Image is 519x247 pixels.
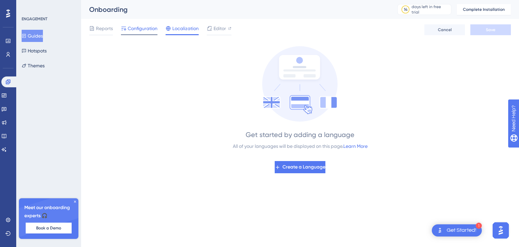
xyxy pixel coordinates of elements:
[476,223,482,229] div: 1
[24,204,73,220] span: Meet our onboarding experts 🎧
[16,2,42,10] span: Need Help?
[172,24,199,32] span: Localization
[343,143,368,149] a: Learn More
[96,24,113,32] span: Reports
[282,163,325,171] span: Create a Language
[436,226,444,234] img: launcher-image-alternative-text
[22,30,43,42] button: Guides
[89,5,380,14] div: Onboarding
[491,220,511,241] iframe: UserGuiding AI Assistant Launcher
[214,24,226,32] span: Editor
[432,224,482,237] div: Open Get Started! checklist, remaining modules: 1
[22,16,47,22] div: ENGAGEMENT
[36,225,61,231] span: Book a Demo
[486,27,495,32] span: Save
[412,4,449,15] div: days left in free trial
[128,24,157,32] span: Configuration
[404,7,407,12] div: 14
[447,227,476,234] div: Get Started!
[463,7,505,12] span: Complete Installation
[233,142,368,150] div: All of your languages will be displayed on this page.
[275,161,325,173] button: Create a Language
[26,223,72,233] button: Book a Demo
[457,4,511,15] button: Complete Installation
[246,130,354,139] div: Get started by adding a language
[470,24,511,35] button: Save
[22,45,47,57] button: Hotspots
[424,24,465,35] button: Cancel
[22,60,45,72] button: Themes
[438,27,452,32] span: Cancel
